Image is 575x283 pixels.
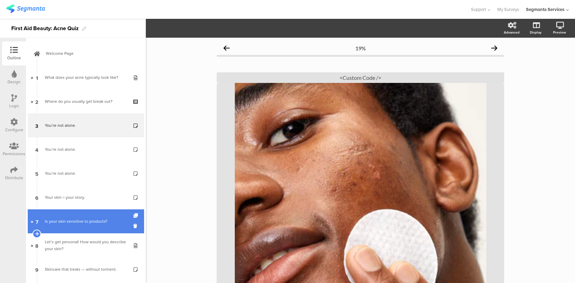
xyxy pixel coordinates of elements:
div: Where do you usually get break out? [45,98,127,105]
div: Distribute [5,175,23,181]
div: Preview [553,30,566,35]
div: Outline [7,55,21,61]
a: Welcome Page [28,41,144,65]
div: Is your skin sensitive to products? [45,218,127,225]
div: You’re not alone. [45,146,127,153]
div: Permissions [3,151,25,157]
img: segmanta logo [6,4,45,13]
div: <Custom Code /> [217,72,504,83]
div: 19% [355,45,366,51]
div: Segmanta Services [526,6,564,13]
span: 5 [35,170,38,177]
span: Welcome Page [46,50,133,57]
i: Duplicate [133,213,139,218]
span: 4 [35,146,38,153]
div: First Aid Beauty: Acne Quiz [11,23,79,34]
span: 7 [36,218,38,225]
a: 9 Skincare that treats — without torment. [28,257,144,281]
div: Display [530,30,541,35]
span: 9 [35,266,38,273]
span: 3 [35,122,38,129]
span: 2 [35,98,38,105]
a: 5 You’re not alone. [28,161,144,185]
div: You’re not alone. [45,122,127,129]
span: 6 [35,194,38,201]
div: Logic [9,103,19,109]
a: 1 What does your acne typically look like? [28,65,144,89]
div: You’re not alone. [45,170,127,177]
div: Skincare that treats — without torment. [45,266,127,273]
a: 7 Is your skin sensitive to products? [28,209,144,233]
span: 8 [35,242,38,249]
div: Advanced [504,30,520,35]
div: Let’s get personal! How would you describe your skin? [45,238,127,252]
a: 8 Let’s get personal! How would you describe your skin? [28,233,144,257]
a: 3 You’re not alone. [28,113,144,137]
a: 4 You’re not alone. [28,137,144,161]
div: Design [8,79,21,85]
a: 2 Where do you usually get break out? [28,89,144,113]
div: Your skin = your story. [45,194,127,201]
div: What does your acne typically look like? [45,74,127,81]
i: Delete [133,223,139,229]
a: 6 Your skin = your story. [28,185,144,209]
span: 1 [36,74,38,81]
div: Configure [5,127,23,133]
span: Support [471,6,486,13]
